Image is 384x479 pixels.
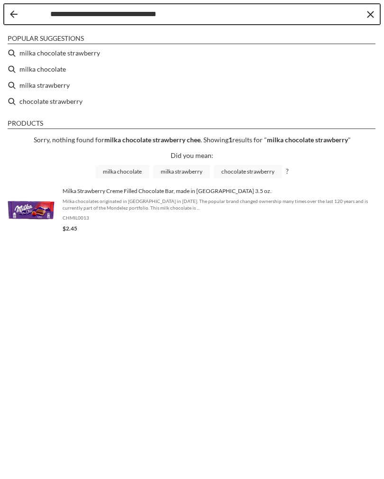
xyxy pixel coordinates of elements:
[214,165,282,178] a: chocolate strawberry
[366,9,375,19] button: Clear
[267,136,348,144] a: milka chocolate strawberry
[8,150,376,178] div: Did you mean: ?
[8,34,375,44] li: Popular suggestions
[4,45,380,61] li: milka chocolate strawberry
[63,214,376,221] span: CHMIL0013
[153,165,210,178] a: milka strawberry
[4,93,380,110] li: chocolate strawberry
[203,136,351,144] span: Showing results for " "
[95,165,149,178] a: milka chocolate
[63,225,77,232] span: $2.45
[4,183,380,238] li: Milka Strawberry Creme Filled Chocolate Bar, made in Germany 3.5 oz.
[8,186,376,234] a: Milka Strawberry Creme Filled Chocolate Bar, made in [GEOGRAPHIC_DATA] 3.5 oz.Milka chocolates or...
[63,198,376,211] span: Milka chocolates originated in [GEOGRAPHIC_DATA] in [DATE]. The popular brand changed ownership m...
[63,187,376,195] span: Milka Strawberry Creme Filled Chocolate Bar, made in [GEOGRAPHIC_DATA] 3.5 oz.
[4,61,380,77] li: milka chocolate
[34,136,202,144] span: Sorry, nothing found for .
[229,136,232,144] b: 1
[10,10,18,18] button: Back
[104,136,201,144] b: milka chocolate strawberry chee
[8,119,375,129] li: Products
[4,77,380,93] li: milka strawberry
